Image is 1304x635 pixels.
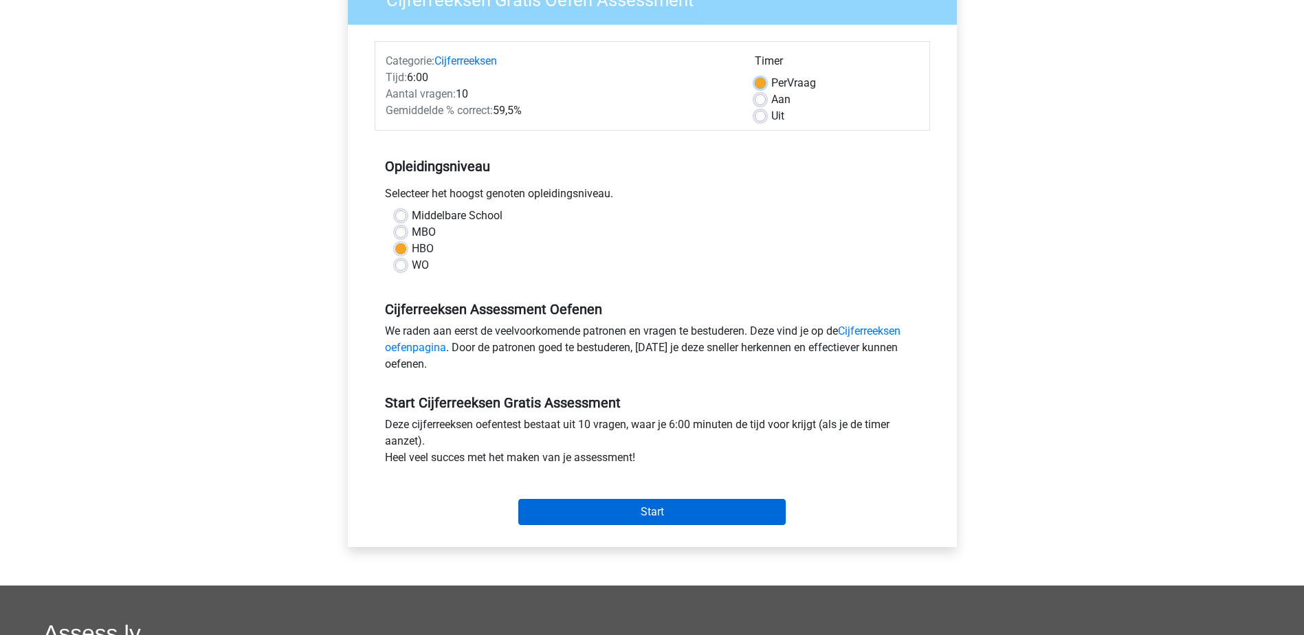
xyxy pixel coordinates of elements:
[385,301,920,317] h5: Cijferreeksen Assessment Oefenen
[412,241,434,257] label: HBO
[755,53,919,75] div: Timer
[375,323,930,378] div: We raden aan eerst de veelvoorkomende patronen en vragen te bestuderen. Deze vind je op de . Door...
[375,69,744,86] div: 6:00
[386,71,407,84] span: Tijd:
[771,75,816,91] label: Vraag
[386,104,493,117] span: Gemiddelde % correct:
[412,257,429,274] label: WO
[412,224,436,241] label: MBO
[771,91,791,108] label: Aan
[434,54,497,67] a: Cijferreeksen
[412,208,502,224] label: Middelbare School
[518,499,786,525] input: Start
[386,54,434,67] span: Categorie:
[375,86,744,102] div: 10
[375,416,930,471] div: Deze cijferreeksen oefentest bestaat uit 10 vragen, waar je 6:00 minuten de tijd voor krijgt (als...
[771,108,784,124] label: Uit
[386,87,456,100] span: Aantal vragen:
[771,76,787,89] span: Per
[385,153,920,180] h5: Opleidingsniveau
[385,394,920,411] h5: Start Cijferreeksen Gratis Assessment
[375,102,744,119] div: 59,5%
[375,186,930,208] div: Selecteer het hoogst genoten opleidingsniveau.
